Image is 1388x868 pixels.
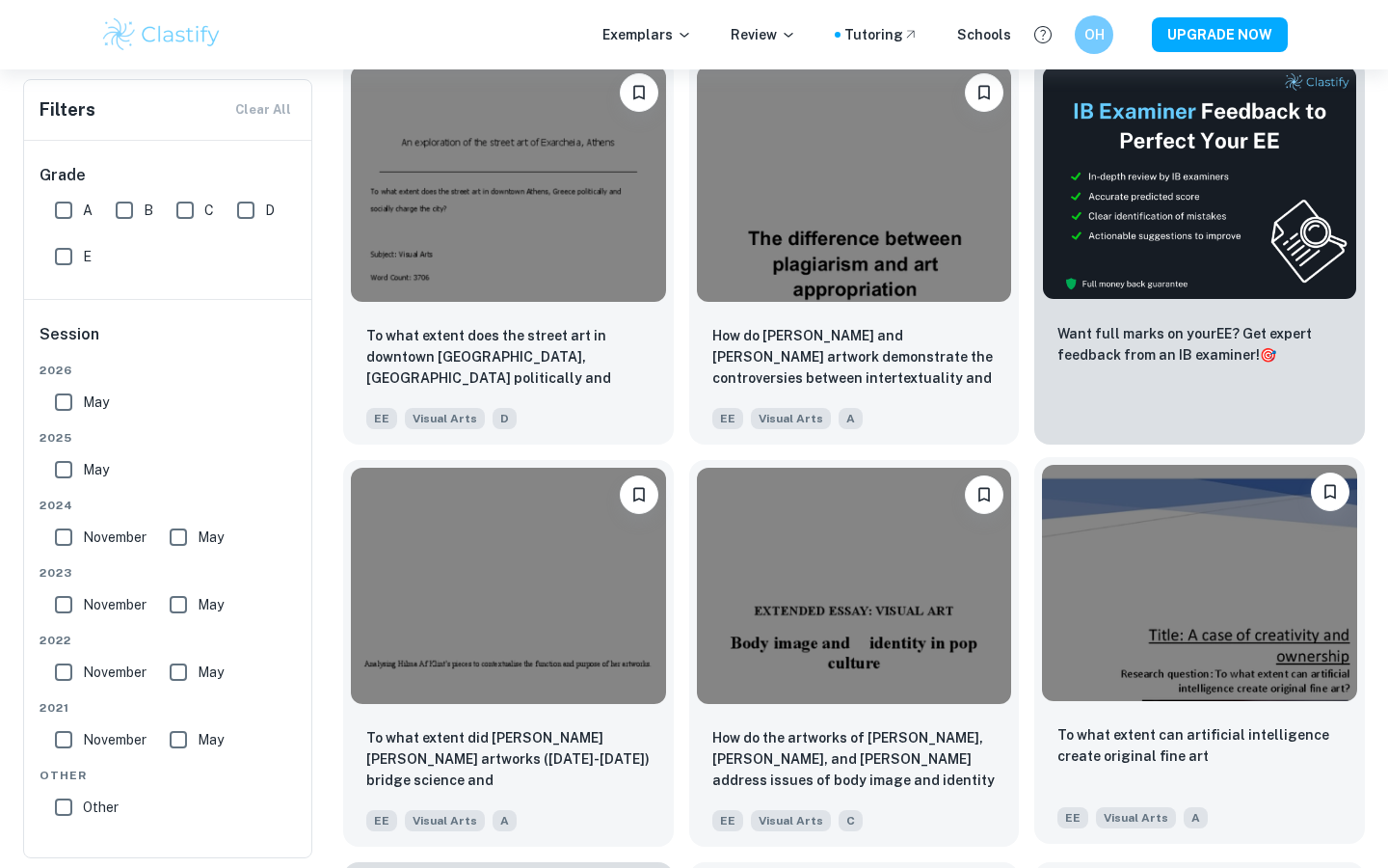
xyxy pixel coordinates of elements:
span: A [83,200,93,221]
span: EE [366,810,397,831]
a: BookmarkHow do Andy Warhol and Thierry Guetta's artwork demonstrate the controversies between int... [689,58,1020,445]
a: ThumbnailWant full marks on yourEE? Get expert feedback from an IB examiner! [1034,58,1365,445]
p: How do the artworks of Jenny Saville, Mike Winkelmann, and John Currin address issues of body ima... [712,727,997,793]
p: Review [731,24,796,45]
span: November [83,729,147,750]
span: May [198,662,224,683]
span: EE [366,408,397,429]
span: 2021 [40,699,298,717]
button: Bookmark [965,73,1003,112]
p: To what extent can artificial intelligence create original fine art [1057,724,1342,767]
button: Bookmark [1311,473,1349,511]
span: A [839,408,863,429]
a: Tutoring [844,24,919,45]
span: 🎯 [1260,347,1276,363]
button: UPGRADE NOW [1152,17,1288,52]
span: Visual Arts [751,408,831,429]
span: B [144,200,153,221]
button: Bookmark [620,73,658,112]
p: Exemplars [602,24,692,45]
img: Visual Arts EE example thumbnail: How do Andy Warhol and Thierry Guetta's [697,66,1012,302]
p: Want full marks on your EE ? Get expert feedback from an IB examiner! [1057,323,1342,366]
img: Visual Arts EE example thumbnail: To what extent does the street art in do [351,66,666,302]
button: OH [1075,15,1113,54]
span: May [198,594,224,615]
span: 2025 [40,429,298,447]
span: May [83,392,109,413]
span: A [1184,807,1208,828]
h6: Filters [40,96,95,123]
img: Visual Arts EE example thumbnail: To what extent did Hilma Af Klint’s art [351,468,666,704]
span: C [204,200,214,221]
span: May [198,729,224,750]
span: Visual Arts [751,810,831,831]
span: 2023 [40,564,298,582]
img: Visual Arts EE example thumbnail: How do the artworks of Jenny Saville, Mi [697,468,1012,704]
span: E [83,246,92,267]
span: EE [1057,807,1088,828]
span: November [83,527,147,548]
img: Clastify logo [100,15,223,54]
img: Thumbnail [1042,66,1357,300]
span: 2024 [40,497,298,514]
span: Visual Arts [405,408,485,429]
span: 2026 [40,362,298,379]
img: Visual Arts EE example thumbnail: To what extent can artificial intelligen [1042,465,1357,701]
span: D [265,200,275,221]
span: Visual Arts [405,810,485,831]
span: D [493,408,517,429]
a: Bookmark To what extent did Hilma Af Klint’s artworks (1906-1922) bridge science and spiritualism... [343,460,674,847]
h6: Session [40,323,298,362]
a: BookmarkHow do the artworks of Jenny Saville, Mike Winkelmann, and John Currin address issues of ... [689,460,1020,847]
span: May [198,527,224,548]
a: BookmarkTo what extent does the street art in downtown Athens, Greece politically and socially ch... [343,58,674,445]
span: A [493,810,517,831]
p: How do Andy Warhol and Thierry Guetta's artwork demonstrate the controversies between intertextua... [712,325,997,391]
a: Schools [957,24,1011,45]
span: May [83,459,109,480]
h6: OH [1083,24,1106,45]
button: Bookmark [965,475,1003,514]
p: To what extent did Hilma Af Klint’s artworks (1906-1922) bridge science and spiritualism? [366,727,651,793]
span: Other [83,797,119,818]
span: Visual Arts [1096,807,1176,828]
a: BookmarkTo what extent can artificial intelligence create original fine artEEVisual ArtsA [1034,460,1365,847]
span: EE [712,810,743,831]
button: Help and Feedback [1027,18,1059,51]
span: 2022 [40,632,298,649]
button: Bookmark [620,475,658,514]
span: C [839,810,863,831]
h6: Grade [40,164,298,187]
span: EE [712,408,743,429]
p: To what extent does the street art in downtown Athens, Greece politically and socially charge the... [366,325,651,391]
span: November [83,662,147,683]
span: Other [40,767,298,784]
span: November [83,594,147,615]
